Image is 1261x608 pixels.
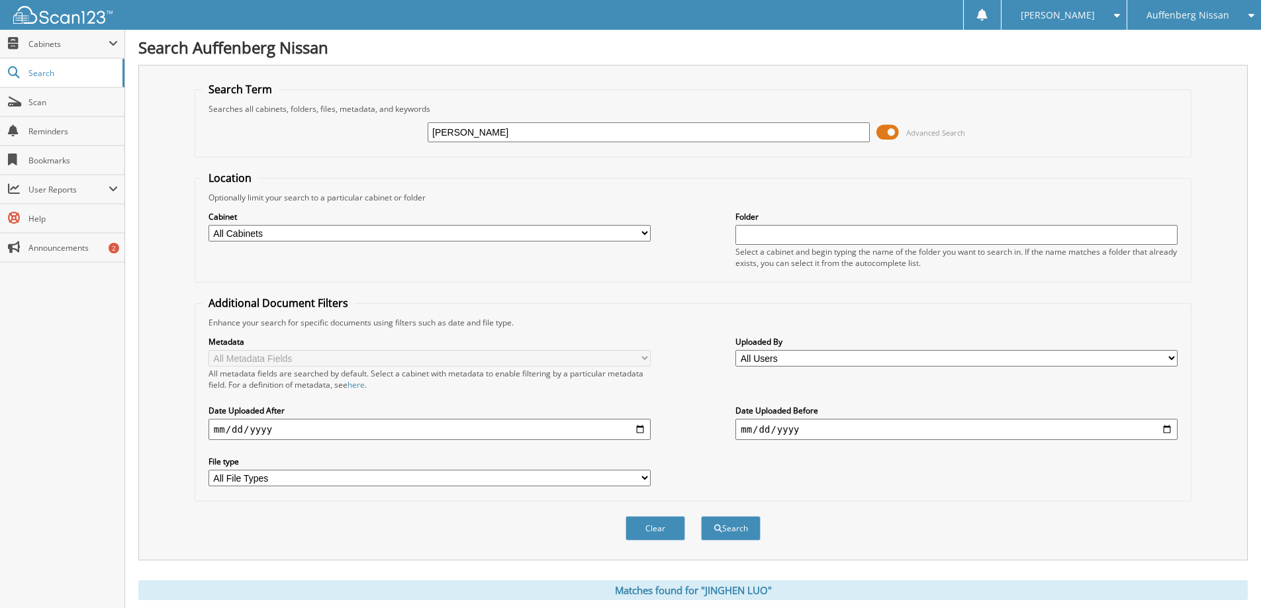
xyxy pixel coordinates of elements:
[202,171,258,185] legend: Location
[202,103,1184,114] div: Searches all cabinets, folders, files, metadata, and keywords
[209,419,651,440] input: start
[13,6,113,24] img: scan123-logo-white.svg
[209,211,651,222] label: Cabinet
[202,82,279,97] legend: Search Term
[735,419,1178,440] input: end
[28,213,118,224] span: Help
[701,516,761,541] button: Search
[28,97,118,108] span: Scan
[735,211,1178,222] label: Folder
[28,242,118,253] span: Announcements
[28,184,109,195] span: User Reports
[209,405,651,416] label: Date Uploaded After
[1146,11,1229,19] span: Auffenberg Nissan
[209,336,651,347] label: Metadata
[28,38,109,50] span: Cabinets
[138,580,1248,600] div: Matches found for "JINGHEN LUO"
[202,296,355,310] legend: Additional Document Filters
[209,368,651,390] div: All metadata fields are searched by default. Select a cabinet with metadata to enable filtering b...
[906,128,965,138] span: Advanced Search
[28,155,118,166] span: Bookmarks
[109,243,119,253] div: 2
[1021,11,1095,19] span: [PERSON_NAME]
[209,456,651,467] label: File type
[735,246,1178,269] div: Select a cabinet and begin typing the name of the folder you want to search in. If the name match...
[28,67,116,79] span: Search
[348,379,365,390] a: here
[735,336,1178,347] label: Uploaded By
[735,405,1178,416] label: Date Uploaded Before
[28,126,118,137] span: Reminders
[202,317,1184,328] div: Enhance your search for specific documents using filters such as date and file type.
[138,36,1248,58] h1: Search Auffenberg Nissan
[626,516,685,541] button: Clear
[202,192,1184,203] div: Optionally limit your search to a particular cabinet or folder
